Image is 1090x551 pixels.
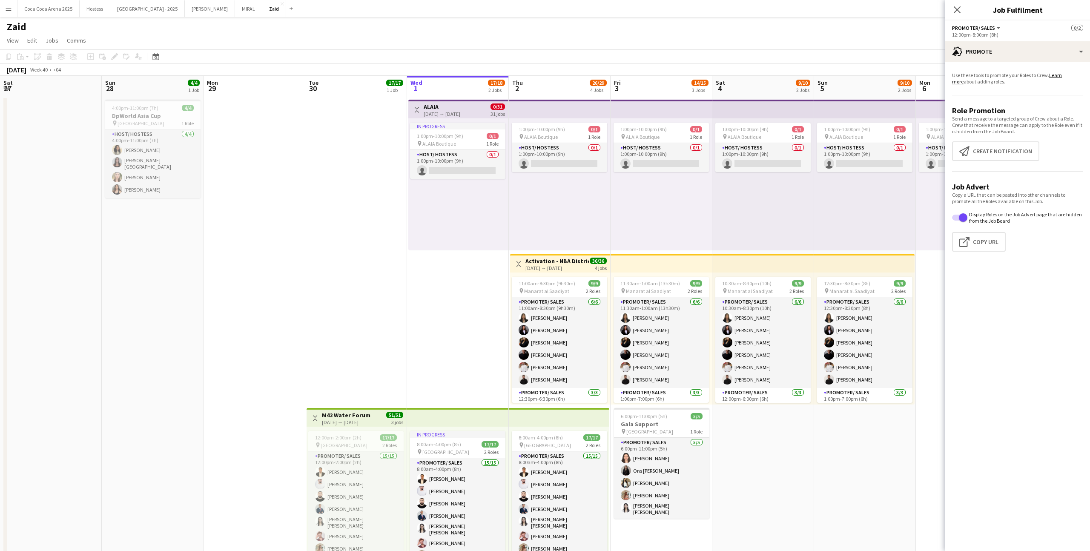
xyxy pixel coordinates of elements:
div: 2 Jobs [796,87,810,93]
span: 0/1 [487,133,499,139]
span: 11:00am-8:30pm (9h30m) [519,280,575,287]
app-card-role: Promoter/ Sales6/612:30pm-8:30pm (8h)[PERSON_NAME][PERSON_NAME][PERSON_NAME][PERSON_NAME][PERSON_... [817,297,912,388]
span: 9/9 [690,280,702,287]
span: 1 Role [893,134,906,140]
app-card-role: Promoter/ Sales6/611:30am-1:00am (13h30m)[PERSON_NAME][PERSON_NAME][PERSON_NAME][PERSON_NAME][PER... [614,297,709,388]
h3: Activation - NBA District [525,257,589,265]
span: 9/10 [898,80,912,86]
span: Manarat al Saadiyat [728,288,773,294]
app-job-card: 1:00pm-10:00pm (9h)0/1 ALAIA Boutique1 RoleHost/ Hostess0/11:00pm-10:00pm (9h) [614,123,709,172]
app-job-card: In progress1:00pm-10:00pm (9h)0/1 ALAIA Boutique1 RoleHost/ Hostess0/11:00pm-10:00pm (9h) [410,123,505,179]
span: 2 [511,83,523,93]
span: Sat [716,79,725,86]
div: 1:00pm-10:00pm (9h)0/1 ALAIA Boutique1 RoleHost/ Hostess0/11:00pm-10:00pm (9h) [715,123,811,172]
div: [DATE] → [DATE] [322,419,370,425]
span: 28 [104,83,115,93]
app-card-role: Promoter/ Sales6/610:30am-8:30pm (10h)[PERSON_NAME][PERSON_NAME][PERSON_NAME][PERSON_NAME][PERSON... [715,297,811,388]
h1: Zaid [7,20,26,33]
div: 11:30am-1:00am (13h30m) (Sat)9/9 Manarat al Saadiyat2 RolesPromoter/ Sales6/611:30am-1:00am (13h3... [614,277,709,403]
h3: Job Fulfilment [945,4,1090,15]
span: 4 [714,83,725,93]
span: Week 40 [28,66,49,73]
span: 0/1 [690,126,702,132]
span: 17/17 [380,434,397,441]
span: Mon [919,79,930,86]
span: 27 [2,83,13,93]
span: 10:30am-8:30pm (10h) [722,280,772,287]
h3: Gala Support [614,420,709,428]
div: +04 [53,66,61,73]
app-card-role: Host/ Hostess0/11:00pm-10:00pm (9h) [410,150,505,179]
p: Use these tools to promote your Roles to Crew. about adding roles. [952,72,1083,85]
a: Comms [63,35,89,46]
span: 3 [613,83,621,93]
span: [GEOGRAPHIC_DATA] [422,449,469,455]
span: Sun [817,79,828,86]
span: 2 Roles [586,288,600,294]
div: 2 Jobs [898,87,912,93]
div: 3 Jobs [692,87,708,93]
span: 4:00pm-11:00pm (7h) [112,105,158,111]
app-card-role: Host/ Hostess4/44:00pm-11:00pm (7h)[PERSON_NAME][PERSON_NAME][GEOGRAPHIC_DATA][PERSON_NAME][PERSO... [105,129,201,198]
app-job-card: 1:00pm-10:00pm (9h)0/1 ALAIA Boutique1 RoleHost/ Hostess0/11:00pm-10:00pm (9h) [919,123,1014,172]
div: In progress [410,123,505,129]
button: Hostess [80,0,110,17]
div: 1 Job [188,87,199,93]
h3: Role Promotion [952,106,1083,115]
div: 4:00pm-11:00pm (7h)4/4DpWorld Asia Cup [GEOGRAPHIC_DATA]1 RoleHost/ Hostess4/44:00pm-11:00pm (7h)... [105,100,201,198]
span: 1:00pm-10:00pm (9h) [620,126,667,132]
span: ALAIA Boutique [422,141,456,147]
app-job-card: 1:00pm-10:00pm (9h)0/1 ALAIA Boutique1 RoleHost/ Hostess0/11:00pm-10:00pm (9h) [817,123,912,172]
div: [DATE] → [DATE] [424,111,460,117]
app-job-card: 6:00pm-11:00pm (5h)5/5Gala Support [GEOGRAPHIC_DATA]1 RolePromoter/ Sales5/56:00pm-11:00pm (5h)[P... [614,408,709,519]
span: 17/17 [386,80,403,86]
p: Copy a URL that can be pasted into other channels to promote all the Roles available on this Job. [952,192,1083,204]
app-job-card: 1:00pm-10:00pm (9h)0/1 ALAIA Boutique1 RoleHost/ Hostess0/11:00pm-10:00pm (9h) [512,123,607,172]
app-job-card: 11:00am-8:30pm (9h30m)9/9 Manarat al Saadiyat2 RolesPromoter/ Sales6/611:00am-8:30pm (9h30m)[PERS... [512,277,607,403]
span: [GEOGRAPHIC_DATA] [524,442,571,448]
h3: M42 Water Forum [322,411,370,419]
span: 1:00pm-10:00pm (9h) [519,126,565,132]
div: [DATE] → [DATE] [525,265,589,271]
span: ALAIA Boutique [626,134,660,140]
span: 1 [409,83,422,93]
span: 2 Roles [586,442,600,448]
h3: ALAIA [424,103,460,111]
span: 11:30am-1:00am (13h30m) (Sat) [620,280,690,287]
button: Zaid [262,0,286,17]
span: 1:00pm-10:00pm (9h) [417,133,463,139]
app-card-role: Promoter/ Sales5/56:00pm-11:00pm (5h)[PERSON_NAME]Ons [PERSON_NAME][PERSON_NAME][PERSON_NAME][PER... [614,438,709,519]
a: Learn more [952,72,1062,85]
span: 0/1 [792,126,804,132]
span: 0/1 [894,126,906,132]
app-job-card: 10:30am-8:30pm (10h)9/9 Manarat al Saadiyat2 RolesPromoter/ Sales6/610:30am-8:30pm (10h)[PERSON_N... [715,277,811,403]
div: 3 jobs [391,418,403,425]
span: 0/31 [490,103,505,110]
span: 36/36 [590,258,607,264]
span: 14/15 [691,80,708,86]
span: Jobs [46,37,58,44]
span: Edit [27,37,37,44]
div: In progress [410,431,505,438]
a: View [3,35,22,46]
div: Promote [945,41,1090,62]
span: 1 Role [792,134,804,140]
span: 1:00pm-10:00pm (9h) [722,126,769,132]
button: Copy Url [952,232,1006,252]
div: 12:30pm-8:30pm (8h)9/9 Manarat al Saadiyat2 RolesPromoter/ Sales6/612:30pm-8:30pm (8h)[PERSON_NAM... [817,277,912,403]
span: 2 Roles [789,288,804,294]
button: MIRAL [235,0,262,17]
div: [DATE] [7,66,26,74]
span: 1 Role [486,141,499,147]
span: 30 [307,83,318,93]
span: 17/17 [583,434,600,441]
app-card-role: Host/ Hostess0/11:00pm-10:00pm (9h) [817,143,912,172]
button: Create notification [952,141,1039,161]
span: 17/18 [488,80,505,86]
